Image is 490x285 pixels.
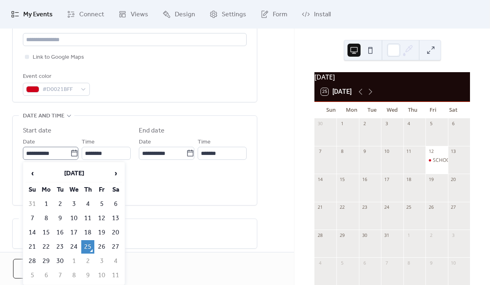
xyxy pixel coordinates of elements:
td: 9 [81,269,94,282]
td: 17 [67,226,80,239]
td: 13 [109,212,122,225]
div: 18 [406,176,412,182]
td: 28 [26,254,39,268]
div: SCHOOL WORKSHOP [433,157,481,164]
a: Settings [203,3,252,25]
td: 12 [95,212,108,225]
div: 1 [406,232,412,238]
div: 7 [317,148,323,155]
td: 2 [81,254,94,268]
div: 12 [428,148,434,155]
div: 7 [383,260,390,266]
td: 10 [95,269,108,282]
div: 19 [428,176,434,182]
th: Mo [40,183,53,197]
td: 27 [109,240,122,254]
span: Time [82,137,95,147]
div: 9 [361,148,367,155]
div: 24 [383,204,390,210]
span: Views [131,10,148,20]
td: 15 [40,226,53,239]
span: My Events [23,10,53,20]
td: 30 [53,254,67,268]
td: 11 [109,269,122,282]
td: 25 [81,240,94,254]
div: 3 [383,121,390,127]
span: Date and time [23,111,65,121]
div: Start date [23,126,51,136]
div: 22 [339,204,345,210]
div: 8 [406,260,412,266]
div: 29 [339,232,345,238]
td: 8 [40,212,53,225]
td: 5 [26,269,39,282]
div: 30 [361,232,367,238]
div: Sun [321,102,341,118]
a: Views [112,3,154,25]
a: Install [296,3,337,25]
th: Tu [53,183,67,197]
th: We [67,183,80,197]
div: 1 [339,121,345,127]
div: Tue [362,102,382,118]
div: 30 [317,121,323,127]
div: Event color [23,72,88,82]
td: 6 [40,269,53,282]
div: 3 [450,232,457,238]
span: Settings [222,10,246,20]
div: 25 [406,204,412,210]
div: 27 [450,204,457,210]
td: 20 [109,226,122,239]
td: 22 [40,240,53,254]
td: 4 [81,197,94,211]
td: 21 [26,240,39,254]
div: 2 [428,232,434,238]
td: 4 [109,254,122,268]
th: Sa [109,183,122,197]
div: 21 [317,204,323,210]
div: 4 [317,260,323,266]
td: 7 [53,269,67,282]
td: 19 [95,226,108,239]
div: Location [23,22,245,32]
td: 3 [95,254,108,268]
td: 29 [40,254,53,268]
td: 10 [67,212,80,225]
td: 31 [26,197,39,211]
div: 17 [383,176,390,182]
div: 5 [428,121,434,127]
span: Connect [79,10,104,20]
span: Link to Google Maps [33,53,84,62]
div: 5 [339,260,345,266]
td: 2 [53,197,67,211]
div: 4 [406,121,412,127]
td: 16 [53,226,67,239]
div: 11 [406,148,412,155]
td: 8 [67,269,80,282]
div: 23 [361,204,367,210]
span: ‹ [26,165,38,181]
div: 14 [317,176,323,182]
a: My Events [5,3,59,25]
th: Fr [95,183,108,197]
button: Cancel [13,259,67,278]
td: 5 [95,197,108,211]
div: 10 [383,148,390,155]
span: Install [314,10,331,20]
td: 11 [81,212,94,225]
span: Form [273,10,287,20]
div: 28 [317,232,323,238]
td: 9 [53,212,67,225]
div: 2 [361,121,367,127]
div: Thu [402,102,423,118]
div: 31 [383,232,390,238]
div: 26 [428,204,434,210]
span: Design [175,10,195,20]
td: 3 [67,197,80,211]
span: Time [198,137,211,147]
div: Sat [443,102,463,118]
span: › [109,165,122,181]
th: [DATE] [40,165,108,182]
td: 26 [95,240,108,254]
